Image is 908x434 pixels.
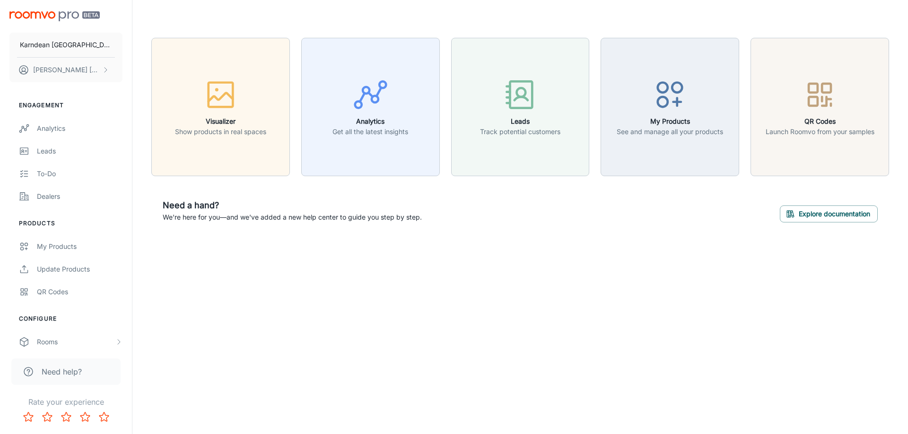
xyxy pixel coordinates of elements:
[163,199,422,212] h6: Need a hand?
[780,208,878,218] a: Explore documentation
[751,102,889,111] a: QR CodesLaunch Roomvo from your samples
[37,169,122,179] div: To-do
[151,38,290,176] button: VisualizerShow products in real spaces
[766,127,874,137] p: Launch Roomvo from your samples
[301,38,440,176] button: AnalyticsGet all the latest insights
[163,212,422,222] p: We're here for you—and we've added a new help center to guide you step by step.
[480,127,560,137] p: Track potential customers
[451,38,590,176] button: LeadsTrack potential customers
[37,241,122,252] div: My Products
[301,102,440,111] a: AnalyticsGet all the latest insights
[175,116,266,127] h6: Visualizer
[332,127,408,137] p: Get all the latest insights
[37,146,122,156] div: Leads
[617,127,723,137] p: See and manage all your products
[37,191,122,202] div: Dealers
[751,38,889,176] button: QR CodesLaunch Roomvo from your samples
[766,116,874,127] h6: QR Codes
[175,127,266,137] p: Show products in real spaces
[9,33,122,57] button: Karndean [GEOGRAPHIC_DATA]
[780,205,878,222] button: Explore documentation
[332,116,408,127] h6: Analytics
[480,116,560,127] h6: Leads
[37,123,122,134] div: Analytics
[601,38,739,176] button: My ProductsSee and manage all your products
[601,102,739,111] a: My ProductsSee and manage all your products
[9,58,122,82] button: [PERSON_NAME] [PERSON_NAME]
[37,264,122,274] div: Update Products
[617,116,723,127] h6: My Products
[33,65,100,75] p: [PERSON_NAME] [PERSON_NAME]
[9,11,100,21] img: Roomvo PRO Beta
[20,40,112,50] p: Karndean [GEOGRAPHIC_DATA]
[451,102,590,111] a: LeadsTrack potential customers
